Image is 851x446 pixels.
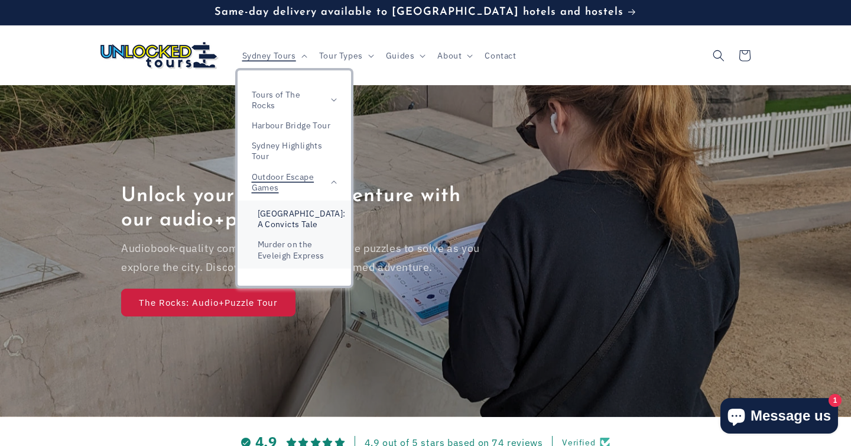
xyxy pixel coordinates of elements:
a: The Rocks: Audio+Puzzle Tour [121,289,295,317]
summary: Tour Types [312,43,379,68]
span: Same-day delivery available to [GEOGRAPHIC_DATA] hotels and hostels [215,7,623,18]
span: Tours of The Rocks [252,89,325,111]
a: Contact [478,43,523,68]
span: Tour Types [319,50,363,61]
span: Guides [386,50,415,61]
span: About [437,50,462,61]
span: Outdoor Escape Games [252,172,325,193]
span: Sydney Tours [242,50,296,61]
a: Murder on the Eveleigh Express [238,234,351,265]
p: Audiobook-quality commentary and interactive puzzles to solve as you explore the city. Discover o... [121,239,482,277]
summary: Guides [379,43,431,68]
span: Contact [485,50,516,61]
summary: About [430,43,478,68]
h2: Unlock your Sydney adventure with our audio+puzzle tours [121,185,482,233]
a: Unlocked Tours [96,37,223,73]
summary: Sydney Tours [235,43,312,68]
summary: Outdoor Escape Games [238,167,351,198]
a: [GEOGRAPHIC_DATA]: A Convicts Tale [238,203,351,234]
summary: Search [706,43,732,69]
a: Harbour Bridge Tour [238,115,351,135]
a: Sydney Highlights Tour [238,135,351,166]
summary: Tours of The Rocks [238,85,351,115]
inbox-online-store-chat: Shopify online store chat [717,398,842,437]
img: Unlocked Tours [100,42,219,69]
